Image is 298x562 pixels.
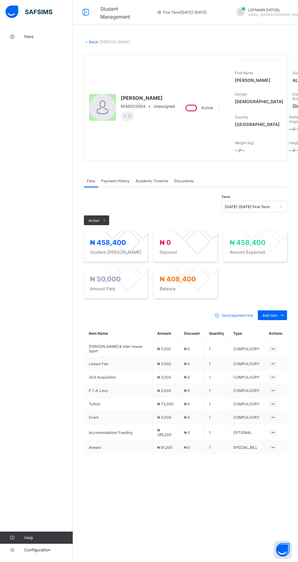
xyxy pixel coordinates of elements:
div: • [121,104,175,109]
span: [GEOGRAPHIC_DATA] [235,122,280,127]
span: Skill Acquisition [89,375,148,379]
a: Back [89,40,98,44]
span: Tuition [89,402,148,406]
span: First Name [235,71,253,75]
td: COMPULSORY [229,411,264,424]
span: Amount Expected [230,250,281,255]
span: ₦ 0 [184,361,190,366]
td: COMPULSORY [229,371,264,384]
th: Discount [179,326,204,340]
span: Student Management [100,6,130,20]
span: Gender [235,92,247,96]
span: Term [221,195,230,199]
span: ₦ 7,000 [157,347,171,351]
span: Accommodation/ Feeding [89,430,148,435]
td: 1 [204,357,229,371]
th: Type [229,326,264,340]
span: Arrears [89,445,148,450]
div: [DATE]-[DATE] First Term [225,204,276,209]
span: Send payment link [222,313,253,318]
td: COMPULSORY [229,340,264,357]
span: ₦ 285,200 [157,428,172,437]
td: 1 [204,384,229,397]
span: Country [235,115,248,119]
span: [PERSON_NAME] [121,95,175,101]
span: / [PERSON_NAME] [98,40,130,44]
span: [PERSON_NAME] & Inter-house Sport [89,344,148,353]
span: ₦ 0 [184,388,190,393]
span: Active [201,106,213,110]
td: COMPULSORY [229,384,264,397]
span: Action [88,218,99,223]
span: ₦ 3,500 [157,375,171,379]
td: 1 [204,424,229,441]
span: --/-- [235,148,280,153]
th: Item Name [84,326,153,340]
span: ₦ 50,000 [90,275,121,283]
span: session/term information [157,10,206,15]
span: ₦ 0 [184,430,190,435]
span: ₦ 0 [160,239,171,246]
img: safsims [5,5,52,18]
span: Fees [87,179,95,183]
span: ₦ 3,500 [157,361,171,366]
span: Unassigned [154,104,175,109]
td: 1 [204,411,229,424]
span: Help [24,535,73,540]
span: Fees [24,34,73,39]
span: Student [PERSON_NAME] [90,250,141,255]
span: ₦ 3,000 [157,415,172,420]
td: COMPULSORY [229,397,264,411]
span: Balance [160,286,211,291]
span: ₦ 0 [184,445,190,450]
span: ₦ 0 [184,347,190,351]
td: COMPULSORY [229,357,264,371]
span: ₦ 458,400 [90,239,126,246]
span: Event [89,415,148,420]
th: Actions [264,326,287,340]
span: [PERSON_NAME] [235,78,283,83]
span: ₦ 2,000 [157,388,171,393]
span: Lesson Fee [89,361,148,366]
span: ₦ 0 [184,402,190,406]
span: Discount [160,250,211,255]
button: Open asap [274,541,292,559]
td: 1 [204,397,229,411]
span: Payment History [101,179,130,183]
th: Quantity [204,326,229,340]
span: ₦ 0 [184,375,190,379]
th: Amount [153,326,179,340]
span: Weight (kg) [235,141,254,145]
span: RCM20/0004 [121,104,145,109]
span: ₦ 408,400 [160,275,196,283]
td: SPECIAL_BILL [229,441,264,454]
span: Documents [174,179,194,183]
td: 1 [204,371,229,384]
span: ₦ 81,200 [157,445,172,450]
td: OPTIONAL [229,424,264,441]
span: Academic Timeline [136,179,168,183]
td: 1 [204,441,229,454]
span: ₦ 458,400 [230,239,265,246]
span: ₦ 0 [184,415,190,420]
span: Add item [262,313,277,318]
span: ₦ 73,000 [157,402,174,406]
span: P.T.A. Levy [89,388,148,393]
span: [DEMOGRAPHIC_DATA] [235,99,283,104]
span: Configuration [24,547,73,552]
td: 1 [204,340,229,357]
span: Amount Paid [90,286,141,291]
